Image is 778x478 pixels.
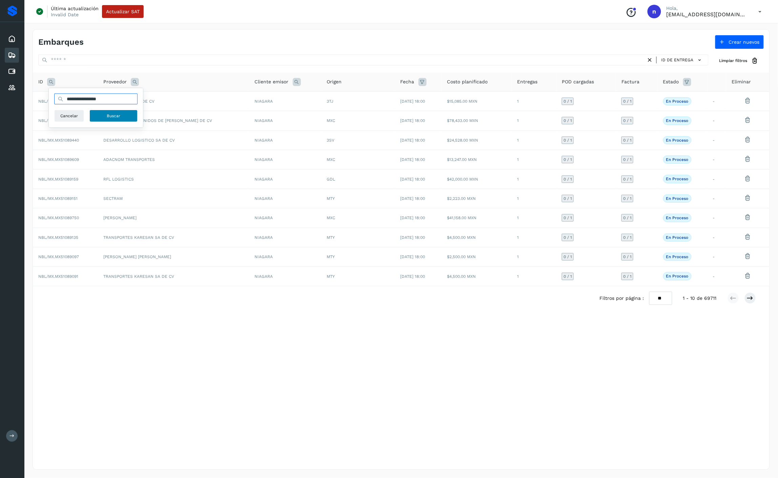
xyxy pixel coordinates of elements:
[512,208,557,228] td: 1
[102,5,144,18] button: Actualizar SAT
[98,111,249,130] td: TRANSPORTISTAS UNIDOS DE [PERSON_NAME] DE CV
[401,99,425,104] span: [DATE] 18:00
[249,189,321,208] td: NIAGARA
[401,177,425,182] span: [DATE] 18:00
[708,267,726,286] td: -
[564,119,572,123] span: 0 / 1
[401,157,425,162] span: [DATE] 18:00
[38,196,78,201] span: NBL/MX.MX51089151
[562,78,594,85] span: POD cargadas
[38,157,79,162] span: NBL/MX.MX51089609
[599,295,644,302] span: Filtros por página :
[98,169,249,189] td: RFL LOGISTICS
[442,247,512,267] td: $2,500.00 MXN
[51,12,79,18] p: Invalid Date
[442,228,512,247] td: $4,500.00 MXN
[5,48,19,63] div: Embarques
[327,177,335,182] span: GDL
[517,78,538,85] span: Entregas
[38,235,78,240] span: NBL/MX.MX51089135
[327,99,333,104] span: 3TJ
[5,32,19,46] div: Inicio
[327,196,335,201] span: MTY
[666,176,689,181] p: En proceso
[564,138,572,142] span: 0 / 1
[564,274,572,278] span: 0 / 1
[623,235,632,240] span: 0 / 1
[249,130,321,150] td: NIAGARA
[623,196,632,201] span: 0 / 1
[667,5,748,11] p: Hola,
[38,177,78,182] span: NBL/MX.MX51089159
[401,118,425,123] span: [DATE] 18:00
[512,267,557,286] td: 1
[98,130,249,150] td: DESARROLLO LOGISTICO SA DE CV
[327,138,334,143] span: 3SV
[663,78,679,85] span: Estado
[442,111,512,130] td: $78,433.00 MXN
[249,267,321,286] td: NIAGARA
[249,169,321,189] td: NIAGARA
[623,158,632,162] span: 0 / 1
[249,247,321,267] td: NIAGARA
[564,99,572,103] span: 0 / 1
[512,111,557,130] td: 1
[255,78,289,85] span: Cliente emisor
[666,215,689,220] p: En proceso
[103,78,127,85] span: Proveedor
[442,150,512,169] td: $13,247.00 MXN
[249,111,321,130] td: NIAGARA
[564,216,572,220] span: 0 / 1
[249,91,321,111] td: NIAGARA
[327,235,335,240] span: MTY
[708,189,726,208] td: -
[5,80,19,95] div: Proveedores
[327,274,335,279] span: MTY
[564,177,572,181] span: 0 / 1
[666,138,689,143] p: En proceso
[666,196,689,201] p: En proceso
[98,189,249,208] td: SECTRAM
[38,99,79,104] span: NBL/MX.MX51089438
[512,189,557,208] td: 1
[401,78,414,85] span: Fecha
[512,247,557,267] td: 1
[442,91,512,111] td: $15,085.00 MXN
[327,118,335,123] span: MXC
[98,228,249,247] td: TRANSPORTES KARESAN SA DE CV
[708,91,726,111] td: -
[401,274,425,279] span: [DATE] 18:00
[719,58,748,64] span: Limpiar filtros
[327,254,335,259] span: MTY
[401,138,425,143] span: [DATE] 18:00
[623,274,632,278] span: 0 / 1
[38,138,79,143] span: NBL/MX.MX51089440
[564,158,572,162] span: 0 / 1
[683,295,717,302] span: 1 - 10 de 69711
[106,9,140,14] span: Actualizar SAT
[447,78,488,85] span: Costo planificado
[667,11,748,18] p: niagara+prod@solvento.mx
[249,228,321,247] td: NIAGARA
[564,235,572,240] span: 0 / 1
[249,208,321,228] td: NIAGARA
[659,55,705,65] button: ID de entrega
[564,255,572,259] span: 0 / 1
[98,247,249,267] td: [PERSON_NAME] [PERSON_NAME]
[401,254,425,259] span: [DATE] 18:00
[666,118,689,123] p: En proceso
[666,235,689,240] p: En proceso
[623,119,632,123] span: 0 / 1
[442,169,512,189] td: $42,000.00 MXN
[623,138,632,142] span: 0 / 1
[51,5,99,12] p: Última actualización
[98,267,249,286] td: TRANSPORTES KARESAN SA DE CV
[38,274,78,279] span: NBL/MX.MX51089091
[442,208,512,228] td: $41,158.00 MXN
[512,91,557,111] td: 1
[38,78,43,85] span: ID
[38,37,84,47] h4: Embarques
[98,150,249,169] td: ADACNOM TRANSPORTES
[666,274,689,278] p: En proceso
[732,78,751,85] span: Eliminar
